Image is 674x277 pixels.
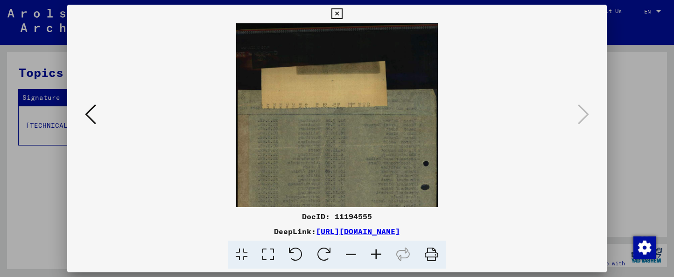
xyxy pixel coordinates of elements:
[633,236,655,258] div: Change consent
[316,227,400,236] a: [URL][DOMAIN_NAME]
[633,236,656,259] img: Change consent
[67,226,606,237] div: DeepLink:
[67,211,606,222] div: DocID: 11194555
